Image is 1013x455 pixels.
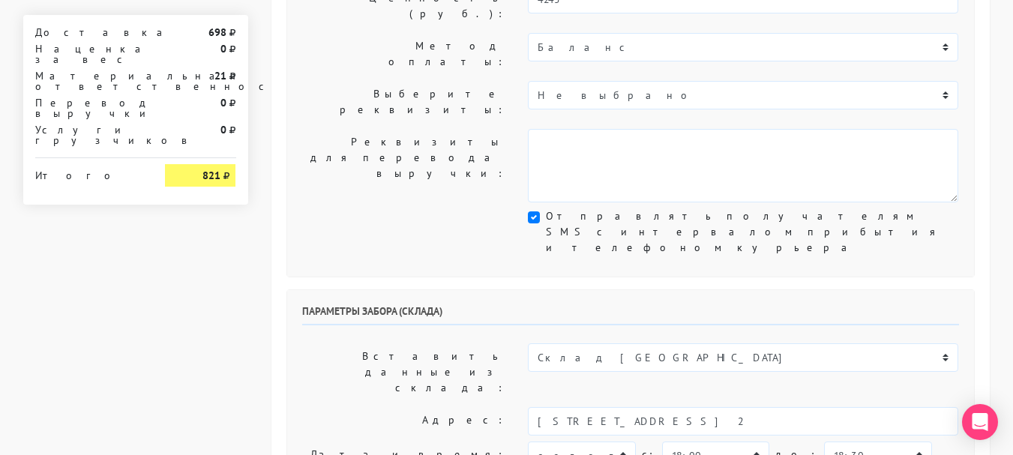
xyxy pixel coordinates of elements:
[35,164,143,181] div: Итого
[208,25,226,39] strong: 698
[24,70,154,91] div: Материальная ответственность
[962,404,998,440] div: Open Intercom Messenger
[291,407,517,436] label: Адрес:
[291,129,517,202] label: Реквизиты для перевода выручки:
[24,97,154,118] div: Перевод выручки
[291,343,517,401] label: Вставить данные из склада:
[24,43,154,64] div: Наценка за вес
[220,123,226,136] strong: 0
[202,169,220,182] strong: 821
[24,124,154,145] div: Услуги грузчиков
[291,33,517,75] label: Метод оплаты:
[24,27,154,37] div: Доставка
[302,305,959,325] h6: Параметры забора (склада)
[291,81,517,123] label: Выберите реквизиты:
[220,42,226,55] strong: 0
[546,208,958,256] label: Отправлять получателям SMS с интервалом прибытия и телефоном курьера
[220,96,226,109] strong: 0
[214,69,226,82] strong: 21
